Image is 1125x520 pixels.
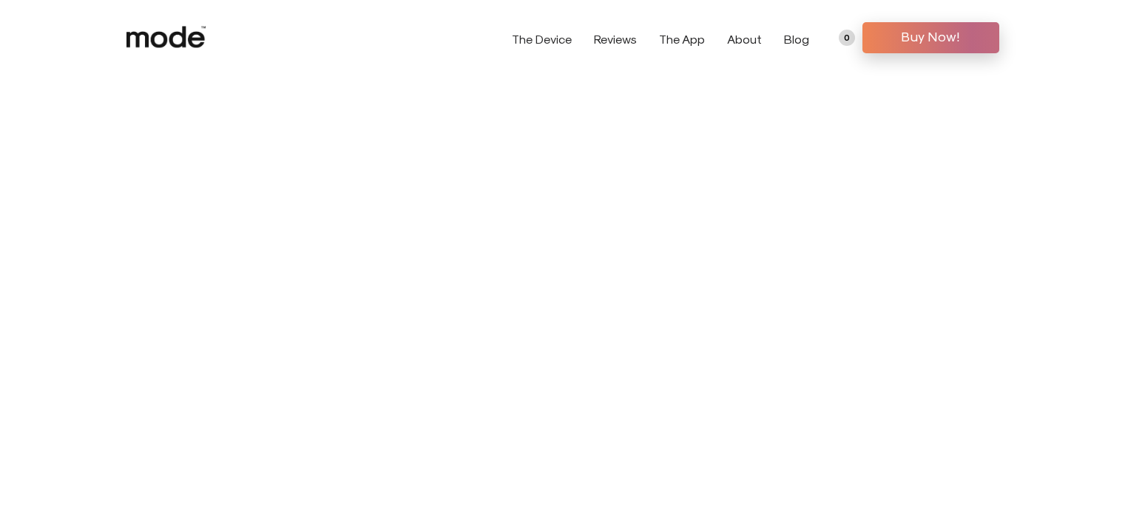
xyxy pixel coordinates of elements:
span: Buy Now! [874,25,988,47]
a: The Device [512,32,572,46]
a: 0 [839,30,855,46]
a: Buy Now! [862,22,999,53]
a: The App [659,32,705,46]
a: About [727,32,762,46]
a: Blog [784,32,809,46]
a: Reviews [594,32,637,46]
